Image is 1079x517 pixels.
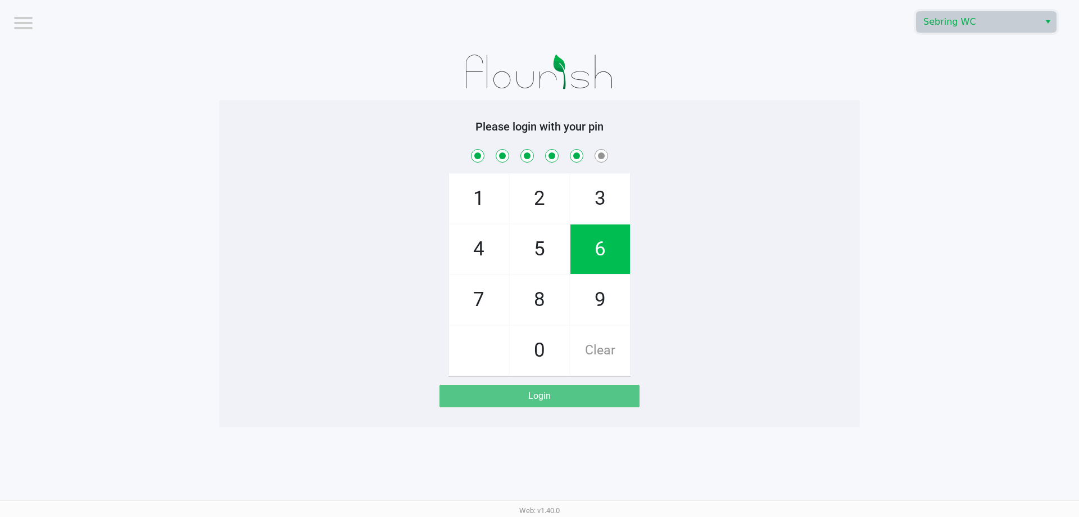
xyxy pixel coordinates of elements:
[449,275,509,325] span: 7
[570,174,630,223] span: 3
[519,506,560,515] span: Web: v1.40.0
[1040,12,1056,32] button: Select
[570,224,630,274] span: 6
[923,15,1033,29] span: Sebring WC
[510,174,569,223] span: 2
[570,275,630,325] span: 9
[510,275,569,325] span: 8
[449,174,509,223] span: 1
[570,326,630,375] span: Clear
[510,326,569,375] span: 0
[228,120,851,133] h5: Please login with your pin
[510,224,569,274] span: 5
[449,224,509,274] span: 4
